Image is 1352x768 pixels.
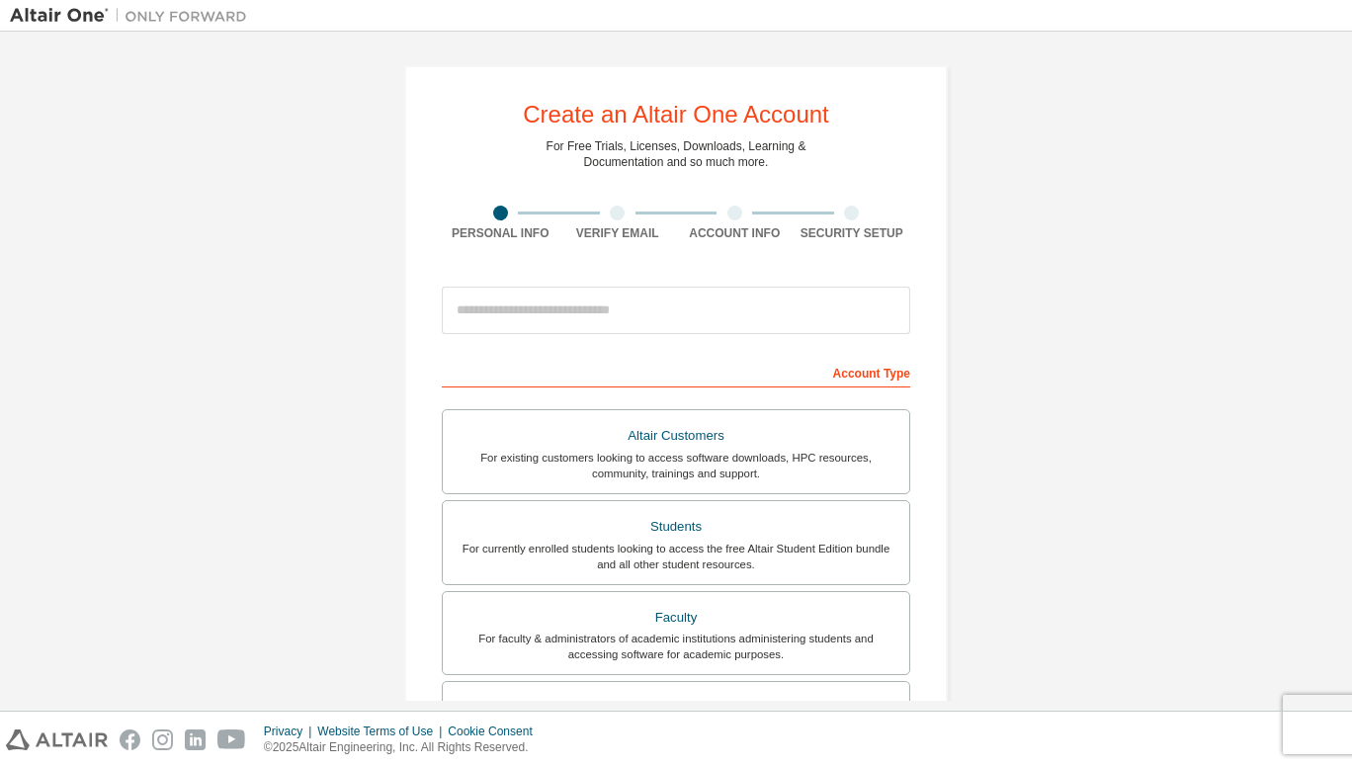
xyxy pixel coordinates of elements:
div: Faculty [455,604,897,632]
img: linkedin.svg [185,729,206,750]
div: For Free Trials, Licenses, Downloads, Learning & Documentation and so much more. [547,138,806,170]
img: facebook.svg [120,729,140,750]
div: Account Info [676,225,794,241]
div: For existing customers looking to access software downloads, HPC resources, community, trainings ... [455,450,897,481]
div: Verify Email [559,225,677,241]
div: Students [455,513,897,541]
div: Everyone else [455,694,897,722]
div: For currently enrolled students looking to access the free Altair Student Edition bundle and all ... [455,541,897,572]
img: instagram.svg [152,729,173,750]
div: Privacy [264,724,317,739]
div: Account Type [442,356,910,387]
div: Personal Info [442,225,559,241]
div: For faculty & administrators of academic institutions administering students and accessing softwa... [455,631,897,662]
p: © 2025 Altair Engineering, Inc. All Rights Reserved. [264,739,545,756]
div: Altair Customers [455,422,897,450]
div: Website Terms of Use [317,724,448,739]
div: Security Setup [794,225,911,241]
div: Cookie Consent [448,724,544,739]
div: Create an Altair One Account [523,103,829,127]
img: Altair One [10,6,257,26]
img: youtube.svg [217,729,246,750]
img: altair_logo.svg [6,729,108,750]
